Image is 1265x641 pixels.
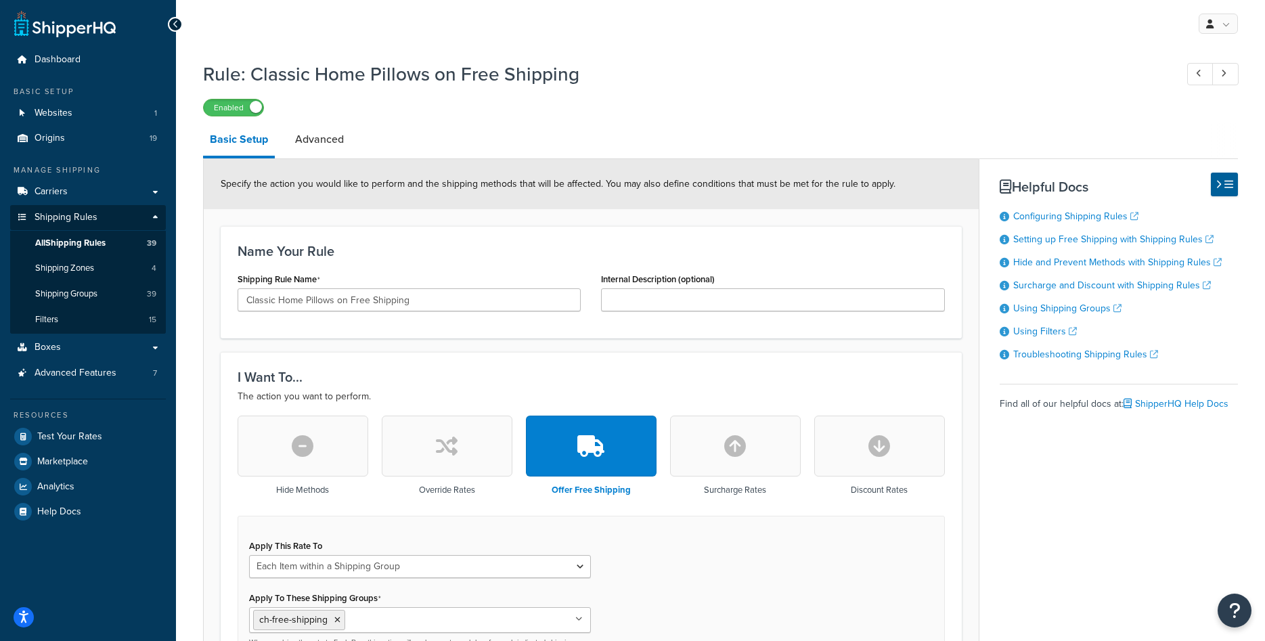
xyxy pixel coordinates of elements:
[10,231,166,256] a: AllShipping Rules39
[249,541,322,551] label: Apply This Rate To
[1211,173,1238,196] button: Hide Help Docs
[221,177,895,191] span: Specify the action you would like to perform and the shipping methods that will be affected. You ...
[1013,324,1077,338] a: Using Filters
[153,368,157,379] span: 7
[10,424,166,449] a: Test Your Rates
[1187,63,1214,85] a: Previous Record
[10,335,166,360] a: Boxes
[10,47,166,72] a: Dashboard
[419,485,475,495] h3: Override Rates
[37,481,74,493] span: Analytics
[203,123,275,158] a: Basic Setup
[154,108,157,119] span: 1
[35,288,97,300] span: Shipping Groups
[1000,384,1238,414] div: Find all of our helpful docs at:
[203,61,1162,87] h1: Rule: Classic Home Pillows on Free Shipping
[35,342,61,353] span: Boxes
[35,314,58,326] span: Filters
[10,474,166,499] a: Analytics
[10,307,166,332] a: Filters15
[10,205,166,230] a: Shipping Rules
[1218,594,1251,627] button: Open Resource Center
[851,485,908,495] h3: Discount Rates
[147,288,156,300] span: 39
[1013,301,1122,315] a: Using Shipping Groups
[10,361,166,386] a: Advanced Features7
[704,485,766,495] h3: Surcharge Rates
[37,506,81,518] span: Help Docs
[10,256,166,281] li: Shipping Zones
[10,205,166,334] li: Shipping Rules
[10,449,166,474] a: Marketplace
[276,485,329,495] h3: Hide Methods
[35,212,97,223] span: Shipping Rules
[147,238,156,249] span: 39
[10,86,166,97] div: Basic Setup
[10,256,166,281] a: Shipping Zones4
[1013,347,1158,361] a: Troubleshooting Shipping Rules
[35,108,72,119] span: Websites
[1212,63,1239,85] a: Next Record
[35,186,68,198] span: Carriers
[259,613,328,627] span: ch-free-shipping
[288,123,351,156] a: Advanced
[10,500,166,524] a: Help Docs
[10,307,166,332] li: Filters
[1013,278,1211,292] a: Surcharge and Discount with Shipping Rules
[10,361,166,386] li: Advanced Features
[10,126,166,151] a: Origins19
[10,101,166,126] li: Websites
[35,54,81,66] span: Dashboard
[37,431,102,443] span: Test Your Rates
[552,485,631,495] h3: Offer Free Shipping
[152,263,156,274] span: 4
[35,263,94,274] span: Shipping Zones
[10,410,166,421] div: Resources
[1124,397,1228,411] a: ShipperHQ Help Docs
[150,133,157,144] span: 19
[238,389,945,405] p: The action you want to perform.
[10,282,166,307] a: Shipping Groups39
[10,179,166,204] a: Carriers
[238,244,945,259] h3: Name Your Rule
[10,164,166,176] div: Manage Shipping
[35,368,116,379] span: Advanced Features
[10,282,166,307] li: Shipping Groups
[10,101,166,126] a: Websites1
[1000,179,1238,194] h3: Helpful Docs
[601,274,715,284] label: Internal Description (optional)
[149,314,156,326] span: 15
[1013,209,1138,223] a: Configuring Shipping Rules
[249,593,381,604] label: Apply To These Shipping Groups
[238,370,945,384] h3: I Want To...
[37,456,88,468] span: Marketplace
[204,100,263,116] label: Enabled
[238,274,320,285] label: Shipping Rule Name
[1013,232,1214,246] a: Setting up Free Shipping with Shipping Rules
[10,126,166,151] li: Origins
[35,133,65,144] span: Origins
[1013,255,1222,269] a: Hide and Prevent Methods with Shipping Rules
[35,238,106,249] span: All Shipping Rules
